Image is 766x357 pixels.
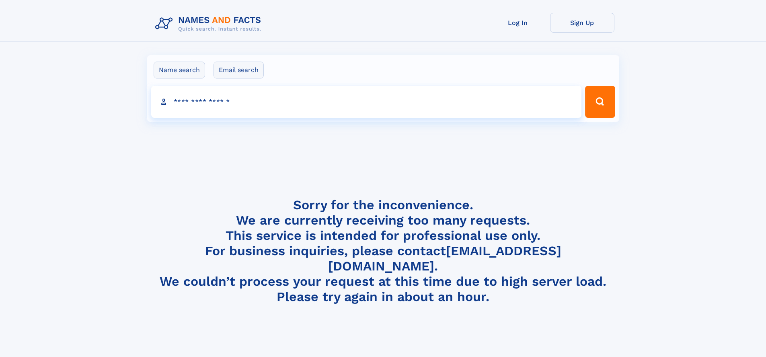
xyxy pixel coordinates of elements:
[585,86,615,118] button: Search Button
[328,243,561,274] a: [EMAIL_ADDRESS][DOMAIN_NAME]
[152,13,268,35] img: Logo Names and Facts
[486,13,550,33] a: Log In
[152,197,614,305] h4: Sorry for the inconvenience. We are currently receiving too many requests. This service is intend...
[154,62,205,78] label: Name search
[214,62,264,78] label: Email search
[550,13,614,33] a: Sign Up
[151,86,582,118] input: search input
